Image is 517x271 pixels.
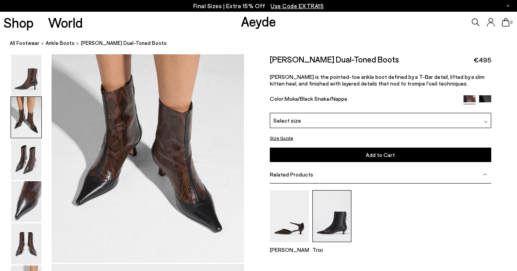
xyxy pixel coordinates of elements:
div: Color: [270,95,456,104]
p: [PERSON_NAME] [270,246,309,253]
a: Ankle Boots [46,39,75,47]
img: Sila Dual-Toned Boots - Image 1 [11,55,41,96]
span: Select size [273,116,301,125]
nav: breadcrumb [10,33,517,54]
img: Sila Dual-Toned Boots - Image 2 [11,97,41,138]
button: Size Guide [270,133,293,143]
p: Trixi [312,246,351,253]
a: World [48,16,83,29]
a: Aeyde [241,13,276,29]
span: Related Products [270,171,313,178]
a: Shop [4,16,34,29]
span: Ankle Boots [46,40,75,46]
a: Tillie Ankle Strap Pumps [PERSON_NAME] [270,237,309,253]
a: Trixi Lace-Up Boots Trixi [312,237,351,253]
a: 0 [502,18,510,27]
span: [PERSON_NAME] Dual-Toned Boots [81,39,167,47]
span: €495 [474,55,491,65]
img: Tillie Ankle Strap Pumps [270,190,309,242]
span: Moka/Black Snake/Nappa [285,95,347,102]
p: Final Sizes | Extra 15% Off [193,1,324,11]
img: svg%3E [484,120,488,124]
img: Sila Dual-Toned Boots - Image 3 [11,139,41,180]
span: 0 [510,20,513,25]
img: Sila Dual-Toned Boots - Image 4 [11,181,41,222]
img: Sila Dual-Toned Boots - Image 5 [11,223,41,264]
a: All Footwear [10,39,39,47]
img: Trixi Lace-Up Boots [312,190,351,242]
p: [PERSON_NAME] is the pointed-toe ankle boot defined by a T-Bar detail, lifted by a slim kitten he... [270,73,491,87]
span: Navigate to /collections/ss25-final-sizes [271,2,324,9]
img: svg%3E [483,172,487,176]
button: Add to Cart [270,148,491,162]
h2: [PERSON_NAME] Dual-Toned Boots [270,54,399,64]
span: Add to Cart [366,152,395,158]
